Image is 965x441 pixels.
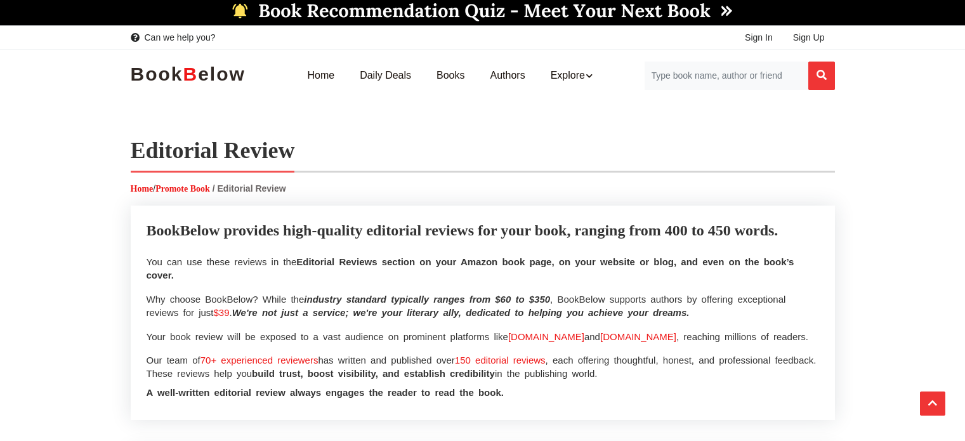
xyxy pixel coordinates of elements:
span: [DOMAIN_NAME] [600,331,676,342]
p: You can use these reviews in the [147,255,819,282]
span: Editorial Reviews section on your Amazon book page, on your website or blog, and even on the book... [147,256,794,280]
span: / Editorial Review [213,183,286,194]
span: $39 [214,307,230,318]
span: Sign Up [793,32,825,43]
a: BookBelow [131,61,246,91]
span: [DOMAIN_NAME] [508,331,584,342]
a: Authors [478,56,538,96]
i: We're not just a service; we're your literary ally, dedicated to helping you achieve your dreams. [232,307,690,318]
input: Search for Books [644,62,808,90]
span: 70+ experienced reviewers [200,355,318,365]
a: Home [131,184,154,194]
span: 150 editorial reviews [455,355,546,365]
h1: Editorial Review [131,137,295,173]
p: BookBelow provides high-quality editorial reviews for your book, ranging from 400 to 450 words. [147,221,819,240]
p: Your book review will be exposed to a vast audience on prominent platforms like and , reaching mi... [147,330,819,343]
a: Explore [538,56,605,96]
button: Search [808,62,835,90]
p: / [131,182,835,195]
a: Promote Book [155,184,210,194]
button: Scroll Top [920,392,945,416]
a: Daily Deals [347,56,424,96]
a: Books [424,56,477,96]
a: Sign In [735,26,783,49]
p: Our team of has written and published over , each offering thoughtful, honest, and professional f... [147,353,819,381]
a: Sign Up [783,26,835,49]
a: Can we help you? [131,31,216,44]
a: Home [294,56,347,96]
p: A well-written editorial review always engages the reader to read the book. [147,386,819,399]
i: industry standard typically ranges from $60 to $350 [304,294,550,305]
b: B [183,63,199,84]
p: Why choose BookBelow? While the , BookBelow supports authors by offering exceptional reviews for ... [147,293,819,320]
span: build trust, boost visibility, and establish credibility [252,368,495,379]
span: Sign In [745,32,773,43]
